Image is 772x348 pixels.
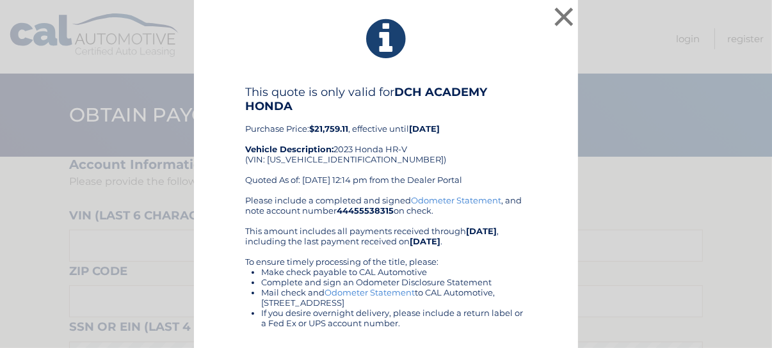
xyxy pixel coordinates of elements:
a: Odometer Statement [411,195,501,205]
strong: Vehicle Description: [245,144,334,154]
li: Make check payable to CAL Automotive [261,267,527,277]
li: Mail check and to CAL Automotive, [STREET_ADDRESS] [261,287,527,308]
h4: This quote is only valid for [245,85,527,113]
b: [DATE] [466,226,497,236]
li: Complete and sign an Odometer Disclosure Statement [261,277,527,287]
a: Odometer Statement [325,287,415,297]
b: [DATE] [410,236,440,246]
b: [DATE] [409,123,440,134]
b: DCH ACADEMY HONDA [245,85,487,113]
button: × [551,4,577,29]
b: $21,759.11 [309,123,348,134]
b: 44455538315 [337,205,394,216]
div: Purchase Price: , effective until 2023 Honda HR-V (VIN: [US_VEHICLE_IDENTIFICATION_NUMBER]) Quote... [245,85,527,195]
li: If you desire overnight delivery, please include a return label or a Fed Ex or UPS account number. [261,308,527,328]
